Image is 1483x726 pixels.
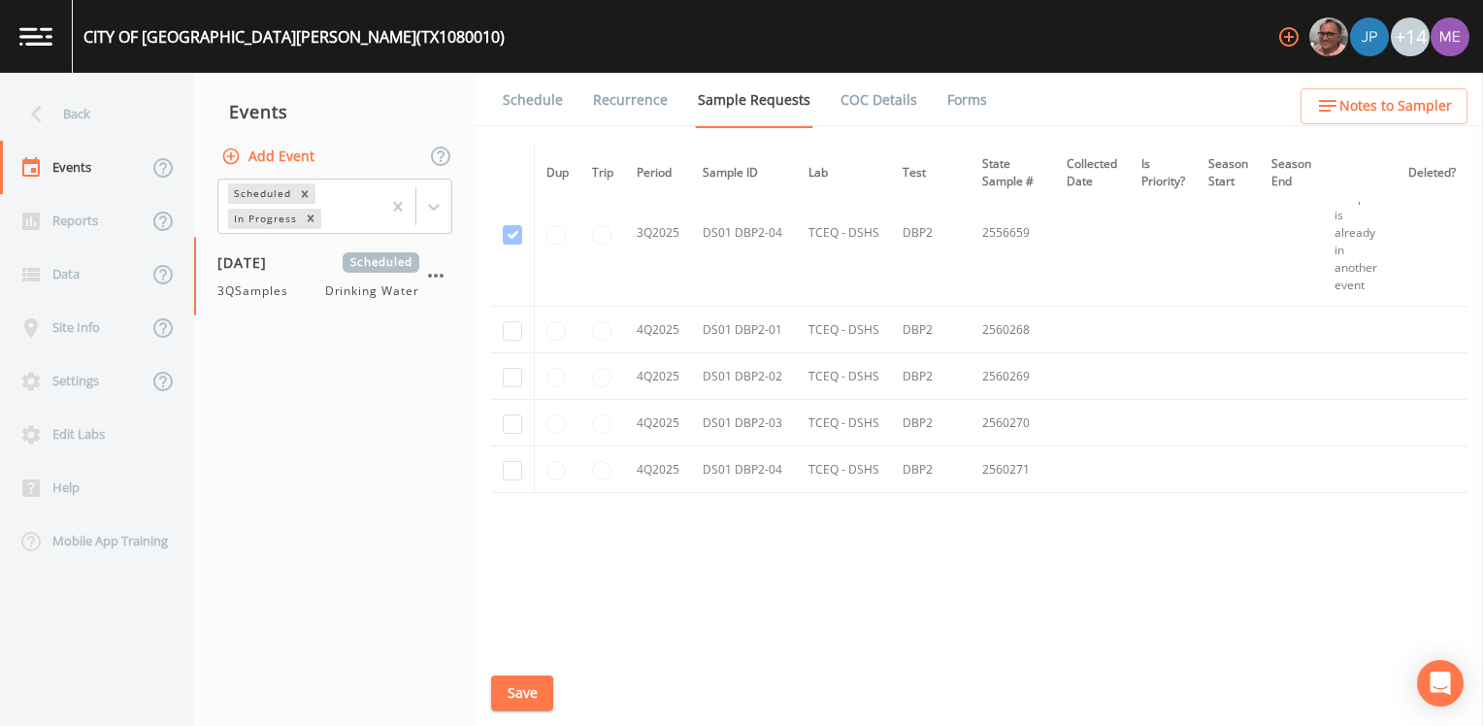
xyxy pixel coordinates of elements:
[535,144,581,203] th: Dup
[343,252,419,273] span: Scheduled
[971,446,1055,493] td: 2560271
[691,160,797,307] td: DS01 DBP2-04
[691,144,797,203] th: Sample ID
[625,160,691,307] td: 3Q2025
[19,27,52,46] img: logo
[971,400,1055,446] td: 2560270
[1391,17,1430,56] div: +14
[797,160,891,307] td: TCEQ - DSHS
[194,87,476,136] div: Events
[1055,144,1129,203] th: Collected Date
[1431,17,1469,56] img: d4d65db7c401dd99d63b7ad86343d265
[891,400,971,446] td: DBP2
[1339,94,1452,118] span: Notes to Sampler
[580,144,625,203] th: Trip
[228,183,294,204] div: Scheduled
[625,307,691,353] td: 4Q2025
[891,307,971,353] td: DBP2
[797,307,891,353] td: TCEQ - DSHS
[217,282,300,300] span: 3QSamples
[1260,144,1323,203] th: Season End
[1197,144,1260,203] th: Season Start
[971,307,1055,353] td: 2560268
[325,282,419,300] span: Drinking Water
[891,144,971,203] th: Test
[691,353,797,400] td: DS01 DBP2-02
[1130,144,1197,203] th: Is Priority?
[1350,17,1389,56] img: 41241ef155101aa6d92a04480b0d0000
[797,144,891,203] th: Lab
[891,353,971,400] td: DBP2
[1397,144,1467,203] th: Deleted?
[691,400,797,446] td: DS01 DBP2-03
[228,209,300,229] div: In Progress
[971,144,1055,203] th: State Sample #
[838,73,920,127] a: COC Details
[971,353,1055,400] td: 2560269
[217,252,280,273] span: [DATE]
[797,446,891,493] td: TCEQ - DSHS
[1417,660,1464,707] div: Open Intercom Messenger
[891,446,971,493] td: DBP2
[1323,160,1397,307] td: This sample is already in another event
[691,307,797,353] td: DS01 DBP2-01
[625,400,691,446] td: 4Q2025
[625,353,691,400] td: 4Q2025
[1349,17,1390,56] div: Joshua gere Paul
[695,73,813,128] a: Sample Requests
[797,400,891,446] td: TCEQ - DSHS
[625,144,691,203] th: Period
[300,209,321,229] div: Remove In Progress
[971,160,1055,307] td: 2556659
[625,446,691,493] td: 4Q2025
[1308,17,1349,56] div: Mike Franklin
[590,73,671,127] a: Recurrence
[1309,17,1348,56] img: e2d790fa78825a4bb76dcb6ab311d44c
[217,139,322,175] button: Add Event
[691,446,797,493] td: DS01 DBP2-04
[294,183,315,204] div: Remove Scheduled
[891,160,971,307] td: DBP2
[491,676,553,711] button: Save
[500,73,566,127] a: Schedule
[797,353,891,400] td: TCEQ - DSHS
[83,25,505,49] div: CITY OF [GEOGRAPHIC_DATA][PERSON_NAME] (TX1080010)
[944,73,990,127] a: Forms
